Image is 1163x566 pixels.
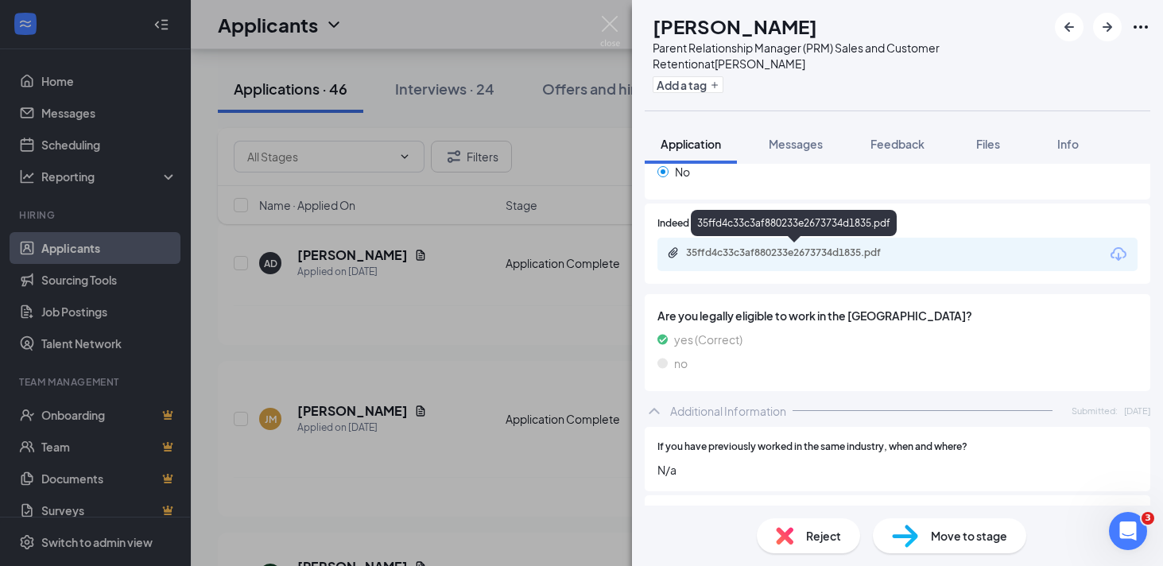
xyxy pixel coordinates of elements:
span: Are you legally eligible to work in the [GEOGRAPHIC_DATA]? [657,307,1138,324]
span: Messages [769,137,823,151]
svg: ChevronUp [645,401,664,421]
span: Info [1057,137,1079,151]
div: 35ffd4c33c3af880233e2673734d1835.pdf [691,210,897,236]
span: If you have previously worked in the same industry, when and where? [657,440,967,455]
svg: Paperclip [667,246,680,259]
svg: ArrowLeftNew [1060,17,1079,37]
button: ArrowLeftNew [1055,13,1084,41]
span: N/a [657,461,1138,479]
div: Parent Relationship Manager (PRM) Sales and Customer Retention at [PERSON_NAME] [653,40,1047,72]
svg: Plus [710,80,719,90]
span: Feedback [870,137,925,151]
span: [DATE] [1124,404,1150,417]
div: 35ffd4c33c3af880233e2673734d1835.pdf [686,246,909,259]
a: Paperclip35ffd4c33c3af880233e2673734d1835.pdf [667,246,925,262]
span: no [674,355,688,372]
span: Move to stage [931,527,1007,545]
svg: ArrowRight [1098,17,1117,37]
span: Reject [806,527,841,545]
button: PlusAdd a tag [653,76,723,93]
h1: [PERSON_NAME] [653,13,817,40]
svg: Ellipses [1131,17,1150,37]
div: Additional Information [670,403,786,419]
iframe: Intercom live chat [1109,512,1147,550]
span: Application [661,137,721,151]
span: Submitted: [1072,404,1118,417]
span: yes (Correct) [674,331,742,348]
span: No [675,163,690,180]
span: Indeed Resume [657,216,727,231]
span: 3 [1142,512,1154,525]
span: Files [976,137,1000,151]
button: ArrowRight [1093,13,1122,41]
svg: Download [1109,245,1128,264]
